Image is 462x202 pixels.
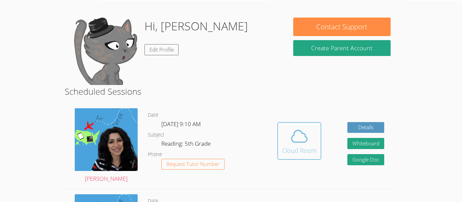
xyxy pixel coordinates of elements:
[148,111,158,119] dt: Date
[161,159,225,170] button: Request Tutor Number
[166,162,220,167] span: Request Tutor Number
[293,18,391,36] button: Contact Support
[65,85,397,98] h2: Scheduled Sessions
[144,44,179,55] a: Edit Profile
[148,150,162,159] dt: Phone
[161,120,201,128] span: [DATE] 9:10 AM
[277,122,321,160] button: Cloud Room
[161,139,212,150] dd: Reading: 5th Grade
[148,131,164,139] dt: Subject
[282,146,317,155] div: Cloud Room
[75,108,138,171] img: air%20tutor%20avatar.png
[293,40,391,56] button: Create Parent Account
[144,18,248,35] h1: Hi, [PERSON_NAME]
[347,138,385,149] button: Whiteboard
[71,18,139,85] img: default.png
[347,154,385,165] a: Google Doc
[75,108,138,184] a: [PERSON_NAME]
[347,122,385,133] a: Details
